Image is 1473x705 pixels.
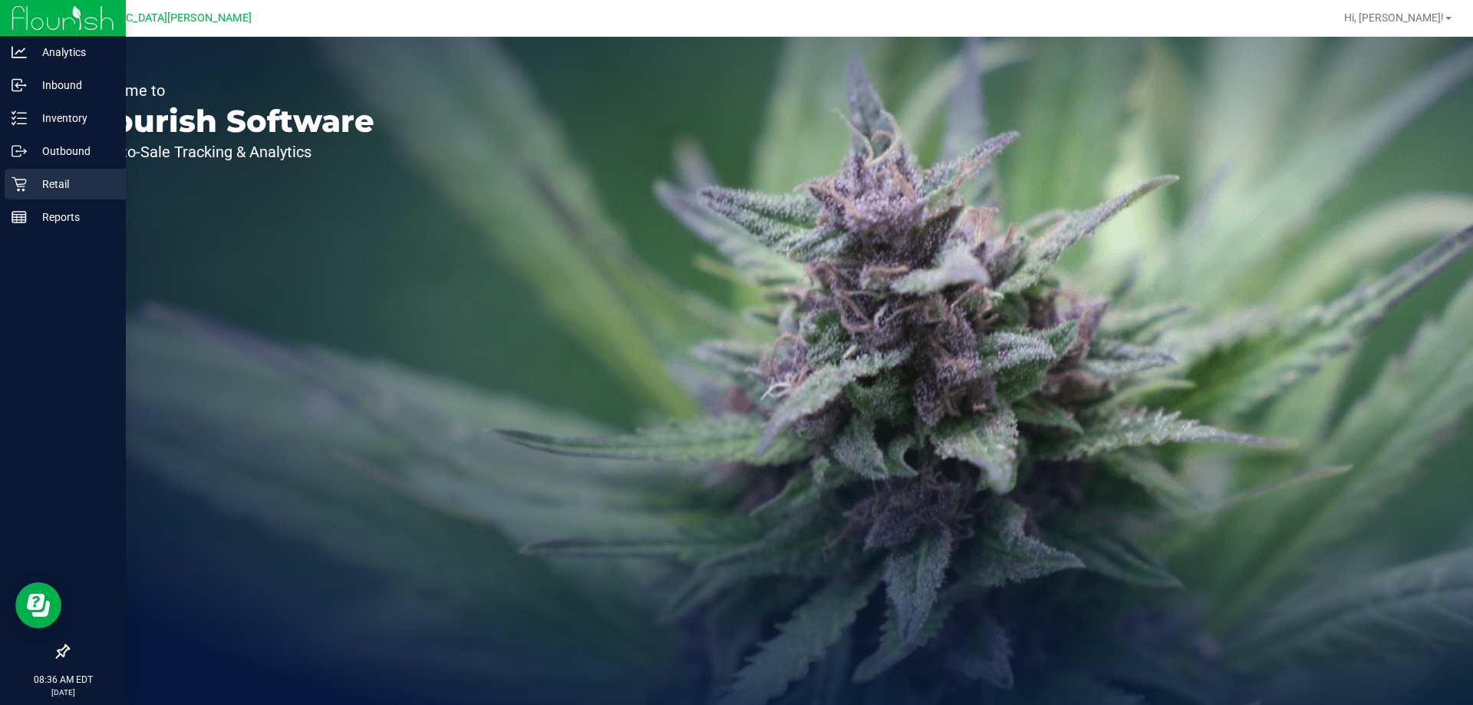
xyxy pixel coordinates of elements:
[12,143,27,159] inline-svg: Outbound
[27,142,119,160] p: Outbound
[27,76,119,94] p: Inbound
[12,77,27,93] inline-svg: Inbound
[83,106,374,137] p: Flourish Software
[7,673,119,687] p: 08:36 AM EDT
[1344,12,1444,24] span: Hi, [PERSON_NAME]!
[83,83,374,98] p: Welcome to
[27,208,119,226] p: Reports
[7,687,119,698] p: [DATE]
[12,209,27,225] inline-svg: Reports
[12,44,27,60] inline-svg: Analytics
[15,582,61,628] iframe: Resource center
[27,175,119,193] p: Retail
[27,109,119,127] p: Inventory
[62,12,252,25] span: [GEOGRAPHIC_DATA][PERSON_NAME]
[27,43,119,61] p: Analytics
[12,110,27,126] inline-svg: Inventory
[12,176,27,192] inline-svg: Retail
[83,144,374,160] p: Seed-to-Sale Tracking & Analytics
